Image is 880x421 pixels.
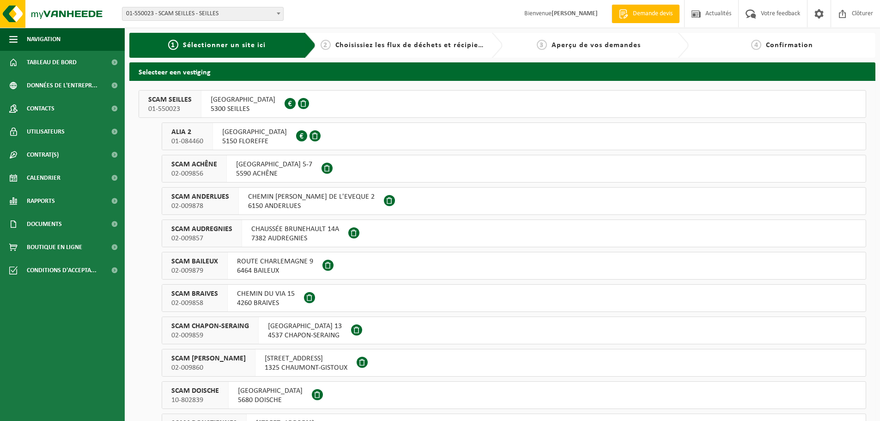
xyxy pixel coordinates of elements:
[162,284,866,312] button: SCAM BRAIVES 02-009858 CHEMIN DU VIA 154260 BRAIVES
[162,187,866,215] button: SCAM ANDERLUES 02-009878 CHEMIN [PERSON_NAME] DE L'EVEQUE 26150 ANDERLUES
[265,363,347,372] span: 1325 CHAUMONT-GISTOUX
[552,42,641,49] span: Aperçu de vos demandes
[222,137,287,146] span: 5150 FLOREFFE
[27,51,77,74] span: Tableau de bord
[162,220,866,247] button: SCAM AUDREGNIES 02-009857 CHAUSSÉE BRUNEHAULT 14A7382 AUDREGNIES
[162,122,866,150] button: ALIA 2 01-084460 [GEOGRAPHIC_DATA]5150 FLOREFFE
[171,363,246,372] span: 02-009860
[171,396,219,405] span: 10-802839
[211,104,275,114] span: 5300 SEILLES
[222,128,287,137] span: [GEOGRAPHIC_DATA]
[27,166,61,189] span: Calendrier
[171,234,232,243] span: 02-009857
[171,192,229,201] span: SCAM ANDERLUES
[171,137,203,146] span: 01-084460
[268,322,342,331] span: [GEOGRAPHIC_DATA] 13
[27,97,55,120] span: Contacts
[183,42,266,49] span: Sélectionner un site ici
[251,225,339,234] span: CHAUSSÉE BRUNEHAULT 14A
[251,234,339,243] span: 7382 AUDREGNIES
[537,40,547,50] span: 3
[27,259,97,282] span: Conditions d'accepta...
[335,42,489,49] span: Choisissiez les flux de déchets et récipients
[238,396,303,405] span: 5680 DOISCHE
[27,236,82,259] span: Boutique en ligne
[171,257,218,266] span: SCAM BAILEUX
[27,189,55,213] span: Rapports
[171,354,246,363] span: SCAM [PERSON_NAME]
[171,225,232,234] span: SCAM AUDREGNIES
[751,40,761,50] span: 4
[171,289,218,299] span: SCAM BRAIVES
[237,299,295,308] span: 4260 BRAIVES
[27,74,97,97] span: Données de l'entrepr...
[237,289,295,299] span: CHEMIN DU VIA 15
[268,331,342,340] span: 4537 CHAPON-SERAING
[236,160,312,169] span: [GEOGRAPHIC_DATA] 5-7
[631,9,675,18] span: Demande devis
[171,160,217,169] span: SCAM ACHÊNE
[148,104,192,114] span: 01-550023
[321,40,331,50] span: 2
[171,322,249,331] span: SCAM CHAPON-SERAING
[122,7,284,21] span: 01-550023 - SCAM SEILLES - SEILLES
[552,10,598,17] strong: [PERSON_NAME]
[236,169,312,178] span: 5590 ACHÊNE
[139,90,866,118] button: SCAM SEILLES 01-550023 [GEOGRAPHIC_DATA]5300 SEILLES
[171,201,229,211] span: 02-009878
[27,213,62,236] span: Documents
[171,266,218,275] span: 02-009879
[162,349,866,377] button: SCAM [PERSON_NAME] 02-009860 [STREET_ADDRESS]1325 CHAUMONT-GISTOUX
[171,169,217,178] span: 02-009856
[129,62,875,80] h2: Selecteer een vestiging
[766,42,813,49] span: Confirmation
[168,40,178,50] span: 1
[27,120,65,143] span: Utilisateurs
[171,128,203,137] span: ALIA 2
[171,386,219,396] span: SCAM DOISCHE
[162,317,866,344] button: SCAM CHAPON-SERAING 02-009859 [GEOGRAPHIC_DATA] 134537 CHAPON-SERAING
[162,155,866,183] button: SCAM ACHÊNE 02-009856 [GEOGRAPHIC_DATA] 5-75590 ACHÊNE
[237,266,313,275] span: 6464 BAILEUX
[248,192,375,201] span: CHEMIN [PERSON_NAME] DE L'EVEQUE 2
[237,257,313,266] span: ROUTE CHARLEMAGNE 9
[162,381,866,409] button: SCAM DOISCHE 10-802839 [GEOGRAPHIC_DATA]5680 DOISCHE
[612,5,680,23] a: Demande devis
[122,7,283,20] span: 01-550023 - SCAM SEILLES - SEILLES
[162,252,866,280] button: SCAM BAILEUX 02-009879 ROUTE CHARLEMAGNE 96464 BAILEUX
[148,95,192,104] span: SCAM SEILLES
[265,354,347,363] span: [STREET_ADDRESS]
[238,386,303,396] span: [GEOGRAPHIC_DATA]
[27,143,59,166] span: Contrat(s)
[248,201,375,211] span: 6150 ANDERLUES
[27,28,61,51] span: Navigation
[171,299,218,308] span: 02-009858
[171,331,249,340] span: 02-009859
[211,95,275,104] span: [GEOGRAPHIC_DATA]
